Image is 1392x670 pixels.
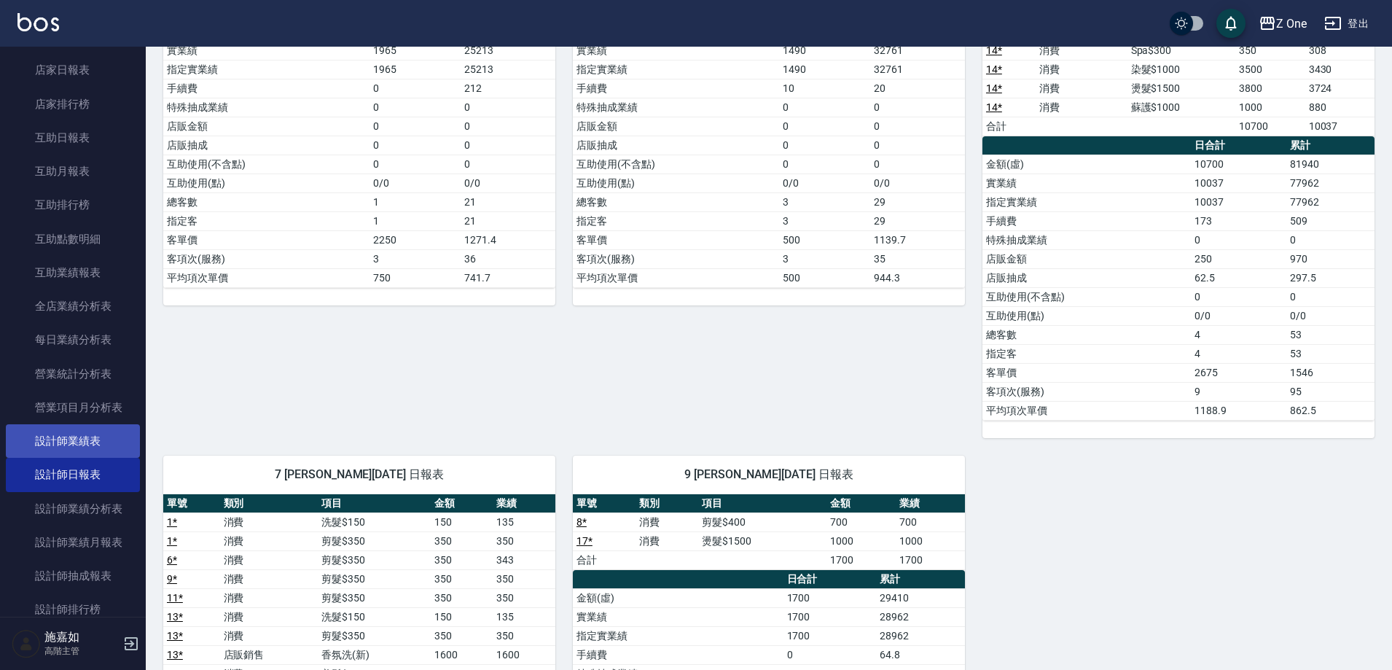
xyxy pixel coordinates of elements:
a: 設計師排行榜 [6,593,140,626]
a: 每日業績分析表 [6,323,140,357]
td: 350 [431,550,493,569]
a: 全店業績分析表 [6,289,140,323]
td: 1700 [826,550,896,569]
td: 350 [493,588,555,607]
td: 互助使用(點) [982,306,1191,325]
td: 1188.9 [1191,401,1286,420]
td: 指定實業績 [573,60,779,79]
td: 剪髮$350 [318,569,431,588]
td: 28962 [876,626,965,645]
a: 設計師日報表 [6,458,140,491]
td: 53 [1286,325,1375,344]
td: 81940 [1286,155,1375,174]
td: 店販金額 [163,117,369,136]
td: 指定客 [163,211,369,230]
a: 店家日報表 [6,53,140,87]
td: 0 [461,117,555,136]
td: 1600 [493,645,555,664]
th: 單號 [573,494,636,513]
td: 350 [431,588,493,607]
span: 9 [PERSON_NAME][DATE] 日報表 [590,467,947,482]
td: 212 [461,79,555,98]
td: 4 [1191,325,1286,344]
td: 32761 [870,41,965,60]
th: 業績 [493,494,555,513]
td: 特殊抽成業績 [573,98,779,117]
td: 509 [1286,211,1375,230]
a: 互助排行榜 [6,188,140,222]
td: 1139.7 [870,230,965,249]
td: 28962 [876,607,965,626]
td: 互助使用(不含點) [982,287,1191,306]
td: 0 [461,136,555,155]
td: 0 [369,79,461,98]
td: 合計 [982,117,1036,136]
td: 29410 [876,588,965,607]
a: 營業統計分析表 [6,357,140,391]
td: 實業績 [163,41,369,60]
td: 客項次(服務) [573,249,779,268]
td: 平均項次單價 [982,401,1191,420]
table: a dense table [573,4,965,288]
td: 2675 [1191,363,1286,382]
td: 10700 [1191,155,1286,174]
td: 21 [461,192,555,211]
td: 0/0 [461,174,555,192]
td: 1700 [896,550,965,569]
td: 消費 [220,569,318,588]
td: 36 [461,249,555,268]
td: 0 [870,155,965,174]
td: 洗髮$150 [318,513,431,531]
td: 62.5 [1191,268,1286,287]
td: 剪髮$400 [698,513,826,531]
td: 染髮$1000 [1127,60,1236,79]
td: 1490 [779,41,870,60]
td: 店販金額 [573,117,779,136]
td: 客項次(服務) [982,382,1191,401]
td: 0 [783,645,876,664]
td: 135 [493,607,555,626]
td: 35 [870,249,965,268]
td: 3 [779,192,870,211]
td: 實業績 [573,607,783,626]
td: 700 [826,513,896,531]
td: 平均項次單價 [163,268,369,287]
td: 77962 [1286,192,1375,211]
td: 互助使用(不含點) [573,155,779,174]
td: 0 [779,98,870,117]
th: 日合計 [783,570,876,589]
td: 0 [369,98,461,117]
td: 150 [431,513,493,531]
td: 剪髮$350 [318,626,431,645]
table: a dense table [163,4,555,288]
td: 1700 [783,588,876,607]
td: 970 [1286,249,1375,268]
th: 單號 [163,494,220,513]
td: 350 [493,531,555,550]
td: 指定客 [573,211,779,230]
th: 金額 [826,494,896,513]
td: 750 [369,268,461,287]
td: 消費 [220,513,318,531]
td: 0/0 [779,174,870,192]
td: 3 [369,249,461,268]
td: 總客數 [573,192,779,211]
td: 剪髮$350 [318,550,431,569]
td: 消費 [1036,60,1127,79]
td: 1000 [896,531,965,550]
td: 1 [369,192,461,211]
td: 實業績 [573,41,779,60]
td: 944.3 [870,268,965,287]
p: 高階主管 [44,644,119,658]
th: 類別 [220,494,318,513]
td: 店販抽成 [573,136,779,155]
td: 173 [1191,211,1286,230]
a: 店家排行榜 [6,87,140,121]
td: 10037 [1191,192,1286,211]
td: 1490 [779,60,870,79]
td: 0/0 [1286,306,1375,325]
td: 1 [369,211,461,230]
td: 0 [870,136,965,155]
td: 1600 [431,645,493,664]
td: 0 [461,155,555,174]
